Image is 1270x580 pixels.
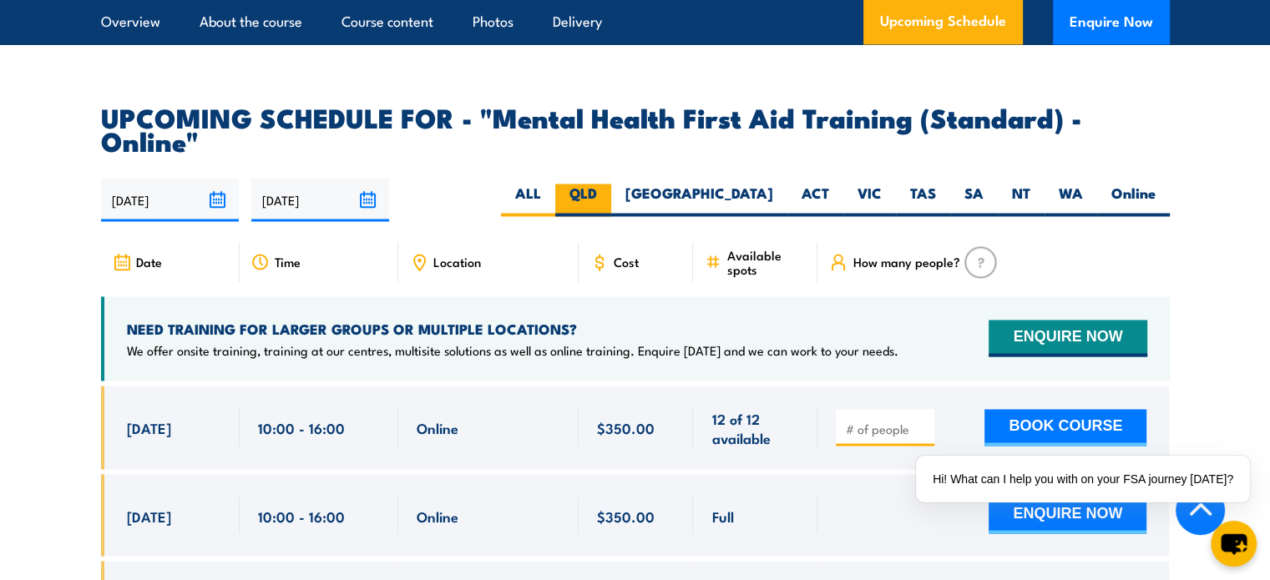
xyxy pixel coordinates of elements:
span: Available spots [726,248,806,276]
label: NT [998,184,1045,216]
span: Full [711,506,733,525]
input: From date [101,179,239,221]
input: # of people [845,420,928,436]
span: Location [433,255,481,269]
span: Time [275,255,301,269]
input: To date [251,179,389,221]
span: [DATE] [127,417,171,436]
span: Online [417,506,458,525]
button: chat-button [1211,521,1257,567]
span: $350.00 [597,417,655,436]
h4: NEED TRAINING FOR LARGER GROUPS OR MULTIPLE LOCATIONS? [127,319,898,337]
span: Online [417,417,458,436]
label: QLD [555,184,611,216]
span: [DATE] [127,506,171,525]
span: How many people? [853,255,959,269]
label: Online [1097,184,1170,216]
div: Hi! What can I help you with on your FSA journey [DATE]? [916,456,1250,502]
label: [GEOGRAPHIC_DATA] [611,184,787,216]
span: Cost [614,255,639,269]
button: ENQUIRE NOW [989,497,1146,533]
h2: UPCOMING SCHEDULE FOR - "Mental Health First Aid Training (Standard) - Online" [101,105,1170,152]
label: WA [1045,184,1097,216]
span: 10:00 - 16:00 [258,506,345,525]
span: 10:00 - 16:00 [258,417,345,436]
label: TAS [896,184,950,216]
span: 12 of 12 available [711,408,799,447]
span: Date [136,255,162,269]
label: ALL [501,184,555,216]
label: VIC [843,184,896,216]
span: $350.00 [597,506,655,525]
label: SA [950,184,998,216]
button: BOOK COURSE [984,409,1146,446]
button: ENQUIRE NOW [989,320,1146,356]
p: We offer onsite training, training at our centres, multisite solutions as well as online training... [127,341,898,358]
label: ACT [787,184,843,216]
